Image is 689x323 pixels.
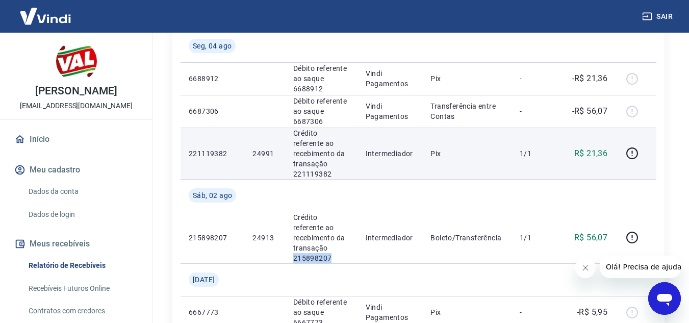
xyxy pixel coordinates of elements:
a: Relatório de Recebíveis [24,255,140,276]
p: - [520,307,550,317]
p: 6687306 [189,106,236,116]
a: Início [12,128,140,151]
iframe: Botão para abrir a janela de mensagens [648,282,681,315]
p: Crédito referente ao recebimento da transação 221119382 [293,128,349,179]
a: Dados da conta [24,181,140,202]
p: 1/1 [520,148,550,159]
span: Sáb, 02 ago [193,190,232,201]
p: -R$ 21,36 [572,72,608,85]
p: 1/1 [520,233,550,243]
p: 24991 [252,148,276,159]
p: Pix [430,148,503,159]
img: 041f24c4-f939-4978-8543-d301094c1fba.jpeg [56,41,97,82]
span: [DATE] [193,275,215,285]
p: -R$ 5,95 [577,306,607,318]
span: Olá! Precisa de ajuda? [6,7,86,15]
p: 6688912 [189,73,236,84]
p: 215898207 [189,233,236,243]
p: Transferência entre Contas [430,101,503,121]
a: Contratos com credores [24,301,140,321]
p: Pix [430,73,503,84]
p: R$ 56,07 [574,232,607,244]
p: Débito referente ao saque 6688912 [293,63,349,94]
img: Vindi [12,1,79,32]
p: [EMAIL_ADDRESS][DOMAIN_NAME] [20,101,133,111]
button: Sair [640,7,677,26]
p: - [520,73,550,84]
button: Meu cadastro [12,159,140,181]
p: 24913 [252,233,276,243]
iframe: Fechar mensagem [575,258,596,278]
p: R$ 21,36 [574,147,607,160]
span: Seg, 04 ago [193,41,232,51]
p: Débito referente ao saque 6687306 [293,96,349,127]
button: Meus recebíveis [12,233,140,255]
p: Vindi Pagamentos [366,101,415,121]
p: 6667773 [189,307,236,317]
p: Crédito referente ao recebimento da transação 215898207 [293,212,349,263]
iframe: Mensagem da empresa [600,256,681,278]
p: Intermediador [366,233,415,243]
p: Intermediador [366,148,415,159]
a: Recebíveis Futuros Online [24,278,140,299]
p: - [520,106,550,116]
p: -R$ 56,07 [572,105,608,117]
p: [PERSON_NAME] [35,86,117,96]
a: Dados de login [24,204,140,225]
p: Boleto/Transferência [430,233,503,243]
p: 221119382 [189,148,236,159]
p: Vindi Pagamentos [366,302,415,322]
p: Vindi Pagamentos [366,68,415,89]
p: Pix [430,307,503,317]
